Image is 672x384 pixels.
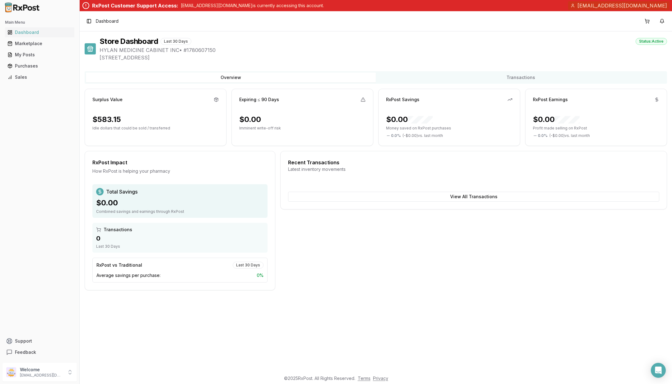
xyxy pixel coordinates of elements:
div: Last 30 Days [233,262,264,269]
span: 0 % [257,272,264,279]
button: Transactions [376,73,666,82]
h2: Main Menu [5,20,74,25]
div: Status: Active [636,38,667,45]
div: $0.00 [96,198,264,208]
div: RxPost Customer Support Access: [92,2,178,9]
div: Expiring ≤ 90 Days [239,96,279,103]
div: Dashboard [7,29,72,35]
div: $583.15 [92,115,121,124]
div: RxPost Savings [386,96,419,103]
div: RxPost Earnings [533,96,568,103]
div: Surplus Value [92,96,123,103]
button: Overview [86,73,376,82]
nav: breadcrumb [96,18,119,24]
a: My Posts [5,49,74,60]
p: Welcome [20,367,63,373]
div: RxPost vs Traditional [96,262,142,268]
span: Total Savings [106,188,138,195]
div: Open Intercom Messenger [651,363,666,378]
span: Transactions [104,227,132,233]
div: $0.00 [386,115,433,124]
span: 0.0 % [391,133,401,138]
p: [EMAIL_ADDRESS][DOMAIN_NAME] [20,373,63,378]
span: 0.0 % [538,133,548,138]
button: View All Transactions [288,192,659,202]
img: User avatar [6,367,16,377]
div: Last 30 Days [96,244,264,249]
h1: Store Dashboard [100,36,158,46]
div: Purchases [7,63,72,69]
button: Sales [2,72,77,82]
a: Terms [358,376,371,381]
span: Average savings per purchase: [96,272,161,279]
span: Feedback [15,349,36,355]
button: Marketplace [2,39,77,49]
button: Feedback [2,347,77,358]
div: RxPost Impact [92,159,268,166]
div: $0.00 [533,115,580,124]
div: 0 [96,234,264,243]
a: Marketplace [5,38,74,49]
button: Support [2,335,77,347]
p: Money saved on RxPost purchases [386,126,512,131]
div: Latest inventory movements [288,166,659,172]
div: Sales [7,74,72,80]
p: Idle dollars that could be sold / transferred [92,126,219,131]
span: [EMAIL_ADDRESS][DOMAIN_NAME] [577,2,667,9]
span: ( - $0.00 ) vs. last month [549,133,590,138]
div: How RxPost is helping your pharmacy [92,168,268,174]
a: Purchases [5,60,74,72]
button: Purchases [2,61,77,71]
span: ( - $0.00 ) vs. last month [403,133,443,138]
a: Sales [5,72,74,83]
span: [STREET_ADDRESS] [100,54,667,61]
div: $0.00 [239,115,261,124]
div: Marketplace [7,40,72,47]
a: Privacy [373,376,388,381]
div: Combined savings and earnings through RxPost [96,209,264,214]
div: Last 30 Days [161,38,191,45]
div: Recent Transactions [288,159,659,166]
button: My Posts [2,50,77,60]
div: My Posts [7,52,72,58]
p: Imminent write-off risk [239,126,366,131]
p: [EMAIL_ADDRESS][DOMAIN_NAME] is currently accessing this account. [181,2,324,9]
p: Profit made selling on RxPost [533,126,659,131]
img: RxPost Logo [2,2,42,12]
span: Dashboard [96,18,119,24]
span: HYLAN MEDICINE CABINET INC • # 1780607150 [100,46,667,54]
a: Dashboard [5,27,74,38]
button: Dashboard [2,27,77,37]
